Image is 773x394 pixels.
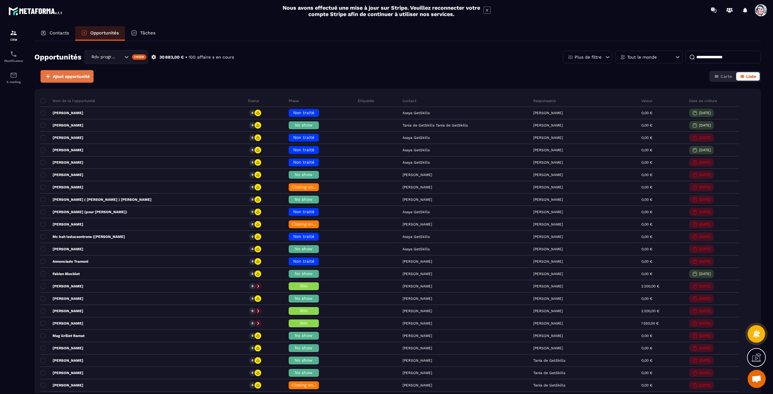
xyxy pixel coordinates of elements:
p: E-mailing [2,80,26,84]
div: Créer [132,54,147,60]
p: [DATE] [699,222,711,226]
p: 0 [252,284,253,288]
p: Annonciade Tramoni [40,259,88,264]
p: [PERSON_NAME] [40,383,83,388]
p: [PERSON_NAME] [40,160,83,165]
p: 0 [252,358,253,363]
p: Étiquette [358,98,374,103]
span: No show [295,123,313,127]
p: [PERSON_NAME] [40,135,83,140]
span: Win [300,321,308,325]
p: [DATE] [699,173,711,177]
p: [PERSON_NAME] [40,358,83,363]
p: [DATE] [699,259,711,264]
a: formationformationCRM [2,25,26,46]
p: 0 [252,123,253,127]
p: 0 [252,247,253,251]
p: [DATE] [699,346,711,350]
p: Plus de filtre [575,55,601,59]
img: logo [8,5,63,16]
p: [PERSON_NAME] [533,210,563,214]
p: Responsable [533,98,556,103]
p: 0 [252,160,253,165]
span: Non traité [293,209,314,214]
p: 0 [252,371,253,375]
p: 0 [252,148,253,152]
span: Closing en cours [292,184,326,189]
p: 0,00 € [641,136,652,140]
p: Planificateur [2,59,26,62]
p: Tâches [140,30,156,36]
p: [DATE] [699,148,711,152]
p: CRM [2,38,26,41]
p: 0 [252,197,253,202]
p: [PERSON_NAME] ( [PERSON_NAME] ) [PERSON_NAME] [40,197,152,202]
button: Liste [736,72,760,81]
p: Contact [403,98,416,103]
span: No show [295,172,313,177]
span: Rdv programmé [90,54,117,60]
p: 0,00 € [641,259,652,264]
p: [DATE] [699,136,711,140]
p: [DATE] [699,123,711,127]
p: Mc bah leducsontrone ([PERSON_NAME] [40,234,125,239]
button: Carte [710,72,736,81]
p: [PERSON_NAME] [533,346,563,350]
p: [PERSON_NAME] [533,296,563,301]
span: Closing en cours [292,222,326,226]
p: [PERSON_NAME] [533,259,563,264]
h2: Nous avons effectué une mise à jour sur Stripe. Veuillez reconnecter votre compte Stripe afin de ... [282,5,480,17]
p: [DATE] [699,247,711,251]
p: Valeur [641,98,653,103]
p: [DATE] [699,272,711,276]
p: [PERSON_NAME] [533,272,563,276]
p: 0,00 € [641,346,652,350]
p: [PERSON_NAME] [40,284,83,289]
p: [DATE] [699,197,711,202]
p: 0 [252,222,253,226]
p: [PERSON_NAME] [533,247,563,251]
button: Ajout opportunité [40,70,94,83]
p: [PERSON_NAME] [40,321,83,326]
p: Statut [248,98,259,103]
p: Contacts [50,30,69,36]
p: [PERSON_NAME] [533,321,563,325]
p: 0,00 € [641,123,652,127]
span: No show [295,358,313,363]
p: 1 550,00 € [641,321,659,325]
p: [DATE] [699,111,711,115]
p: [PERSON_NAME] [533,309,563,313]
p: [PERSON_NAME] [533,235,563,239]
p: 2 200,00 € [641,309,659,313]
p: 0,00 € [641,296,652,301]
p: 0 [252,185,253,189]
p: [DATE] [699,185,711,189]
p: Mag Grillet Ramat [40,333,85,338]
p: [PERSON_NAME] [533,148,563,152]
p: [DATE] [699,383,711,387]
span: Non traité [293,110,314,115]
img: formation [10,29,17,37]
p: 0,00 € [641,173,652,177]
p: Tania de GetSkills [533,371,565,375]
p: 0,00 € [641,210,652,214]
p: 0,00 € [641,160,652,165]
p: 0,00 € [641,358,652,363]
p: [PERSON_NAME] [40,346,83,351]
p: [PERSON_NAME] [40,309,83,313]
span: Non traité [293,234,314,239]
p: [PERSON_NAME] [533,173,563,177]
span: No show [295,271,313,276]
span: No show [295,296,313,301]
p: [DATE] [699,309,711,313]
p: [DATE] [699,334,711,338]
p: [PERSON_NAME] [40,296,83,301]
p: Tania de GetSkills [533,383,565,387]
p: 0,00 € [641,222,652,226]
p: [DATE] [699,210,711,214]
p: [PERSON_NAME] [533,284,563,288]
p: Phase [289,98,299,103]
span: Win [300,308,308,313]
p: Tania de GetSkills [533,358,565,363]
p: [PERSON_NAME] [40,172,83,177]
